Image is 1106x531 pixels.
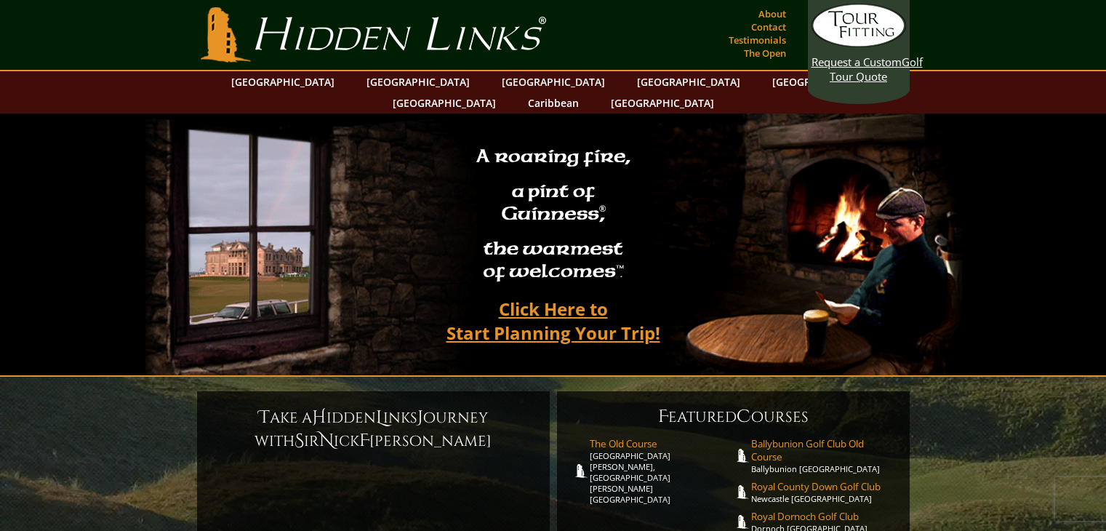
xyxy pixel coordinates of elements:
[521,92,586,113] a: Caribbean
[604,92,721,113] a: [GEOGRAPHIC_DATA]
[319,429,334,452] span: N
[751,510,895,523] span: Royal Dornoch Golf Club
[467,139,640,292] h2: A roaring fire, a pint of Guinness , the warmest of welcomes™.
[740,43,790,63] a: The Open
[224,71,342,92] a: [GEOGRAPHIC_DATA]
[294,429,304,452] span: S
[212,406,535,452] h6: ake a idden inks ourney with ir ick [PERSON_NAME]
[737,405,751,428] span: C
[385,92,503,113] a: [GEOGRAPHIC_DATA]
[417,406,423,429] span: J
[765,71,883,92] a: [GEOGRAPHIC_DATA]
[494,71,612,92] a: [GEOGRAPHIC_DATA]
[748,17,790,37] a: Contact
[751,437,895,463] span: Ballybunion Golf Club Old Course
[812,4,906,84] a: Request a CustomGolf Tour Quote
[812,55,902,69] span: Request a Custom
[376,406,383,429] span: L
[359,429,369,452] span: F
[751,437,895,474] a: Ballybunion Golf Club Old CourseBallybunion [GEOGRAPHIC_DATA]
[751,480,895,504] a: Royal County Down Golf ClubNewcastle [GEOGRAPHIC_DATA]
[359,71,477,92] a: [GEOGRAPHIC_DATA]
[658,405,668,428] span: F
[590,437,734,450] span: The Old Course
[590,437,734,505] a: The Old Course[GEOGRAPHIC_DATA][PERSON_NAME], [GEOGRAPHIC_DATA][PERSON_NAME] [GEOGRAPHIC_DATA]
[312,406,326,429] span: H
[630,71,748,92] a: [GEOGRAPHIC_DATA]
[259,406,270,429] span: T
[755,4,790,24] a: About
[751,480,895,493] span: Royal County Down Golf Club
[572,405,895,428] h6: eatured ourses
[725,30,790,50] a: Testimonials
[432,292,675,350] a: Click Here toStart Planning Your Trip!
